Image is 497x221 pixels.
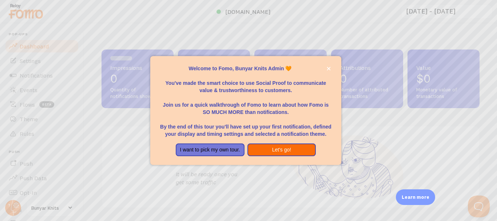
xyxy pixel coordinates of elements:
[159,116,332,138] p: By the end of this tour you'll have set up your first notification, defined your display and timi...
[159,65,332,72] p: Welcome to Fomo, Bunyar Knits Admin 🧡
[159,72,332,94] p: You've made the smart choice to use Social Proof to communicate value & trustworthiness to custom...
[247,143,316,157] button: Let's go!
[150,56,341,165] div: Welcome to Fomo, Bunyar Knits Admin 🧡You&amp;#39;ve made the smart choice to use Social Proof to ...
[159,94,332,116] p: Join us for a quick walkthrough of Fomo to learn about how Fomo is SO MUCH MORE than notifications.
[402,194,429,201] p: Learn more
[396,189,435,205] div: Learn more
[176,143,244,157] button: I want to pick my own tour.
[325,65,333,72] button: close,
